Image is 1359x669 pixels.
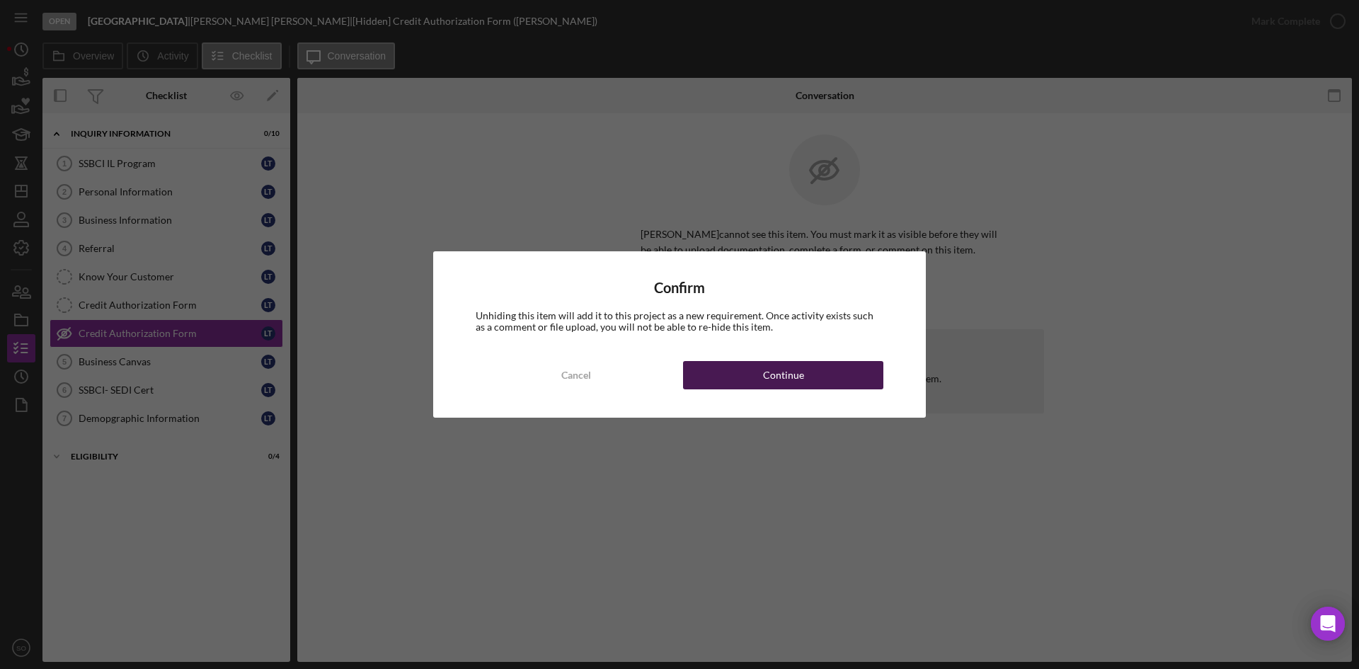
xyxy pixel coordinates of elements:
[561,361,591,389] div: Cancel
[476,310,883,333] div: Unhiding this item will add it to this project as a new requirement. Once activity exists such as...
[476,361,676,389] button: Cancel
[1311,607,1345,641] div: Open Intercom Messenger
[763,361,804,389] div: Continue
[476,280,883,296] h4: Confirm
[683,361,883,389] button: Continue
